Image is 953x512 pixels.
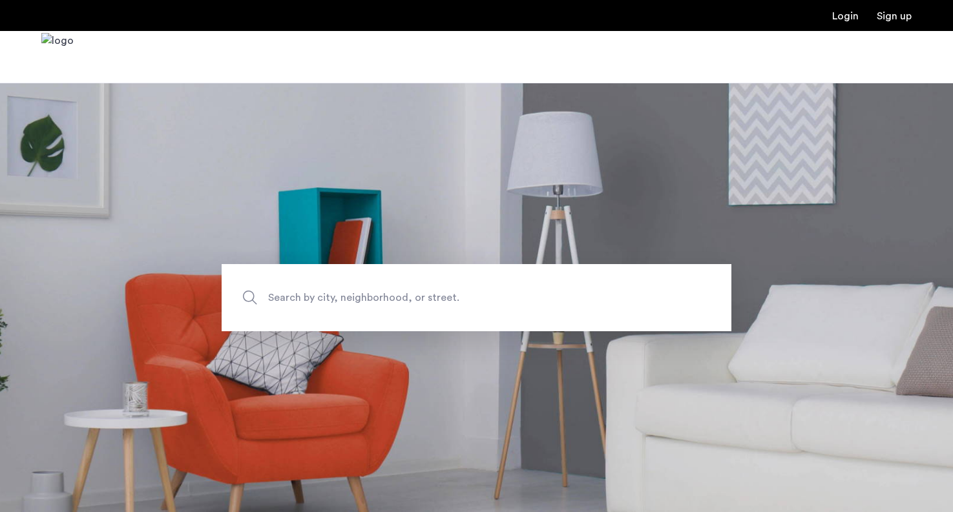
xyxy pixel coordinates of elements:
span: Search by city, neighborhood, or street. [268,289,625,306]
a: Cazamio Logo [41,33,74,81]
a: Login [832,11,859,21]
a: Registration [877,11,912,21]
img: logo [41,33,74,81]
input: Apartment Search [222,264,731,331]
